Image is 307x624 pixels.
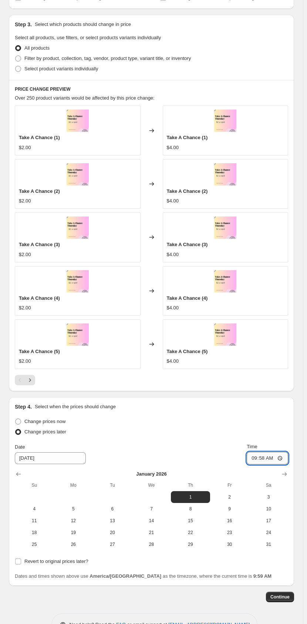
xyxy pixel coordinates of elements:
[15,444,25,450] span: Date
[19,197,31,205] div: $2.00
[171,539,210,550] button: Thursday January 29 2026
[174,494,207,500] span: 1
[54,503,93,515] button: Monday January 5 2026
[24,419,65,424] span: Change prices now
[24,45,50,51] span: All products
[57,518,90,524] span: 12
[214,110,236,132] img: IMG_3713_80x.jpg
[67,217,89,239] img: IMG_3713_80x.jpg
[18,518,51,524] span: 11
[210,479,249,491] th: Friday
[67,163,89,185] img: IMG_3713_80x.jpg
[15,375,35,385] nav: Pagination
[252,506,285,512] span: 10
[24,558,88,564] span: Revert to original prices later?
[90,573,161,579] b: America/[GEOGRAPHIC_DATA]
[252,530,285,536] span: 24
[96,518,129,524] span: 13
[57,530,90,536] span: 19
[24,66,98,71] span: Select product variants individually
[171,503,210,515] button: Thursday January 8 2026
[213,541,246,547] span: 30
[210,515,249,527] button: Friday January 16 2026
[174,530,207,536] span: 22
[247,444,257,449] span: Time
[93,479,132,491] th: Tuesday
[174,482,207,488] span: Th
[132,479,171,491] th: Wednesday
[252,494,285,500] span: 3
[96,541,129,547] span: 27
[93,539,132,550] button: Tuesday January 27 2026
[18,530,51,536] span: 18
[213,494,246,500] span: 2
[67,110,89,132] img: IMG_3713_80x.jpg
[15,515,54,527] button: Sunday January 11 2026
[24,56,191,61] span: Filter by product, collection, tag, vendor, product type, variant title, or inventory
[214,323,236,346] img: IMG_3713_80x.jpg
[135,482,168,488] span: We
[15,479,54,491] th: Sunday
[167,188,208,194] span: Take A Chance (2)
[213,506,246,512] span: 9
[54,527,93,539] button: Monday January 19 2026
[19,251,31,258] div: $2.00
[135,530,168,536] span: 21
[19,188,60,194] span: Take A Chance (2)
[57,506,90,512] span: 5
[171,527,210,539] button: Thursday January 22 2026
[67,270,89,292] img: IMG_3713_80x.jpg
[214,163,236,185] img: IMG_3713_80x.jpg
[132,515,171,527] button: Wednesday January 14 2026
[15,95,155,101] span: Over 250 product variants would be affected by this price change:
[174,518,207,524] span: 15
[19,144,31,151] div: $2.00
[19,295,60,301] span: Take A Chance (4)
[249,491,288,503] button: Saturday January 3 2026
[35,21,131,28] p: Select which products should change in price
[15,403,32,410] h2: Step 4.
[266,592,294,602] button: Continue
[249,515,288,527] button: Saturday January 17 2026
[15,527,54,539] button: Sunday January 18 2026
[57,482,90,488] span: Mo
[15,503,54,515] button: Sunday January 4 2026
[270,594,290,600] span: Continue
[19,242,60,247] span: Take A Chance (3)
[252,541,285,547] span: 31
[15,539,54,550] button: Sunday January 25 2026
[210,491,249,503] button: Friday January 2 2026
[96,530,129,536] span: 20
[132,503,171,515] button: Wednesday January 7 2026
[174,506,207,512] span: 8
[174,541,207,547] span: 29
[247,452,288,464] input: 12:00
[252,518,285,524] span: 17
[167,304,179,312] div: $4.00
[18,541,51,547] span: 25
[213,530,246,536] span: 23
[249,479,288,491] th: Saturday
[167,135,208,140] span: Take A Chance (1)
[135,518,168,524] span: 14
[253,573,271,579] b: 9:59 AM
[252,482,285,488] span: Sa
[13,469,24,479] button: Show previous month, December 2025
[19,135,60,140] span: Take A Chance (1)
[15,452,86,464] input: 10/10/2025
[96,482,129,488] span: Tu
[249,527,288,539] button: Saturday January 24 2026
[67,323,89,346] img: IMG_3713_80x.jpg
[15,573,271,579] span: Dates and times shown above use as the timezone, where the current time is
[167,251,179,258] div: $4.00
[249,503,288,515] button: Saturday January 10 2026
[135,541,168,547] span: 28
[19,358,31,365] div: $2.00
[210,503,249,515] button: Friday January 9 2026
[96,506,129,512] span: 6
[167,295,208,301] span: Take A Chance (4)
[19,349,60,354] span: Take A Chance (5)
[93,503,132,515] button: Tuesday January 6 2026
[279,469,290,479] button: Show next month, February 2026
[171,479,210,491] th: Thursday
